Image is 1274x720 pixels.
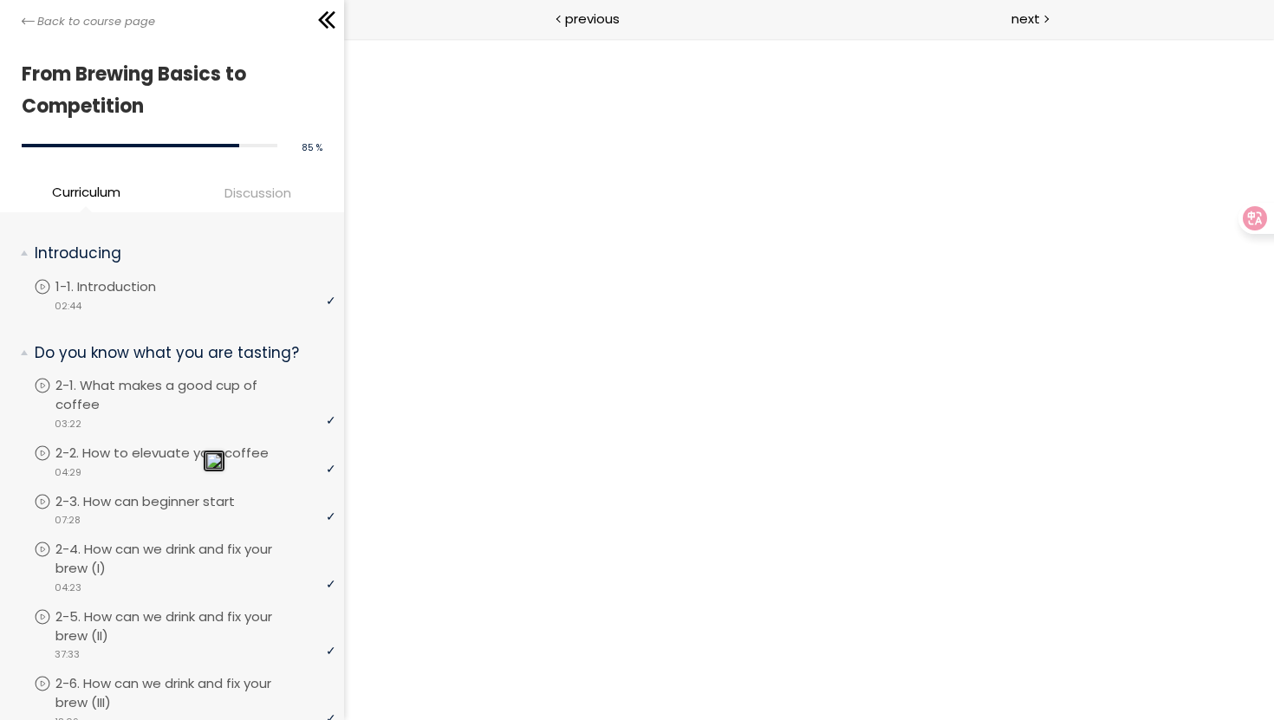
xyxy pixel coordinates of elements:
[35,243,322,264] p: Introducing
[55,277,191,296] p: 1-1. Introduction
[55,540,335,578] p: 2-4. How can we drink and fix your brew (I)
[52,182,120,202] span: Curriculum
[55,417,81,431] span: 03:22
[55,376,335,414] p: 2-1. What makes a good cup of coffee
[55,513,81,528] span: 07:28
[55,444,303,463] p: 2-2. How to elevuate your coffee
[22,58,314,123] h1: From Brewing Basics to Competition
[55,465,81,480] span: 04:29
[565,9,620,29] span: previous
[55,607,335,645] p: 2-5. How can we drink and fix your brew (II)
[224,183,291,203] span: Discussion
[37,13,155,30] span: Back to course page
[55,492,270,511] p: 2-3. How can beginner start
[55,674,335,712] p: 2-6. How can we drink and fix your brew (III)
[302,141,322,154] span: 85 %
[1011,9,1040,29] span: next
[35,342,322,364] p: Do you know what you are tasting?
[22,13,155,30] a: Back to course page
[55,299,81,314] span: 02:44
[55,647,80,662] span: 37:33
[55,581,81,595] span: 04:23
